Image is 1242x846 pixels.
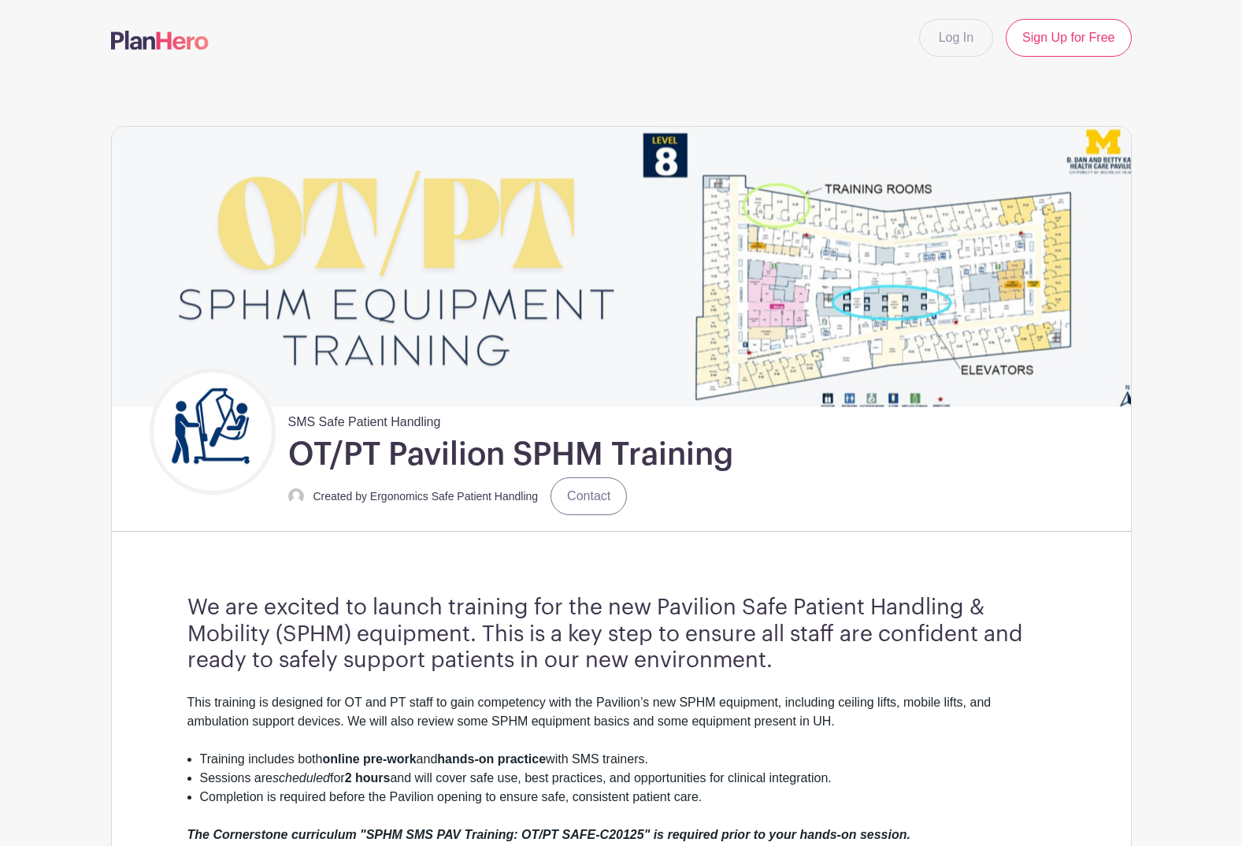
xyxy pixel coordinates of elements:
[322,752,416,766] strong: online pre-work
[437,752,546,766] strong: hands-on practice
[154,373,272,491] img: Untitled%20design.png
[111,31,209,50] img: logo-507f7623f17ff9eddc593b1ce0a138ce2505c220e1c5a4e2b4648c50719b7d32.svg
[200,788,1055,807] li: Completion is required before the Pavilion opening to ensure safe, consistent patient care.
[112,127,1131,406] img: event_banner_9671.png
[187,595,1055,674] h3: We are excited to launch training for the new Pavilion Safe Patient Handling & Mobility (SPHM) eq...
[288,435,733,474] h1: OT/PT Pavilion SPHM Training
[200,750,1055,769] li: Training includes both and with SMS trainers.
[187,828,910,841] em: The Cornerstone curriculum "SPHM SMS PAV Training: OT/PT SAFE-C20125" is required prior to your h...
[272,771,330,785] em: scheduled
[345,771,391,785] strong: 2 hours
[551,477,627,515] a: Contact
[288,406,441,432] span: SMS Safe Patient Handling
[313,490,539,503] small: Created by Ergonomics Safe Patient Handling
[288,488,304,504] img: default-ce2991bfa6775e67f084385cd625a349d9dcbb7a52a09fb2fda1e96e2d18dcdb.png
[919,19,993,57] a: Log In
[200,769,1055,788] li: Sessions are for and will cover safe use, best practices, and opportunities for clinical integrat...
[187,693,1055,750] div: This training is designed for OT and PT staff to gain competency with the Pavilion’s new SPHM equ...
[1006,19,1131,57] a: Sign Up for Free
